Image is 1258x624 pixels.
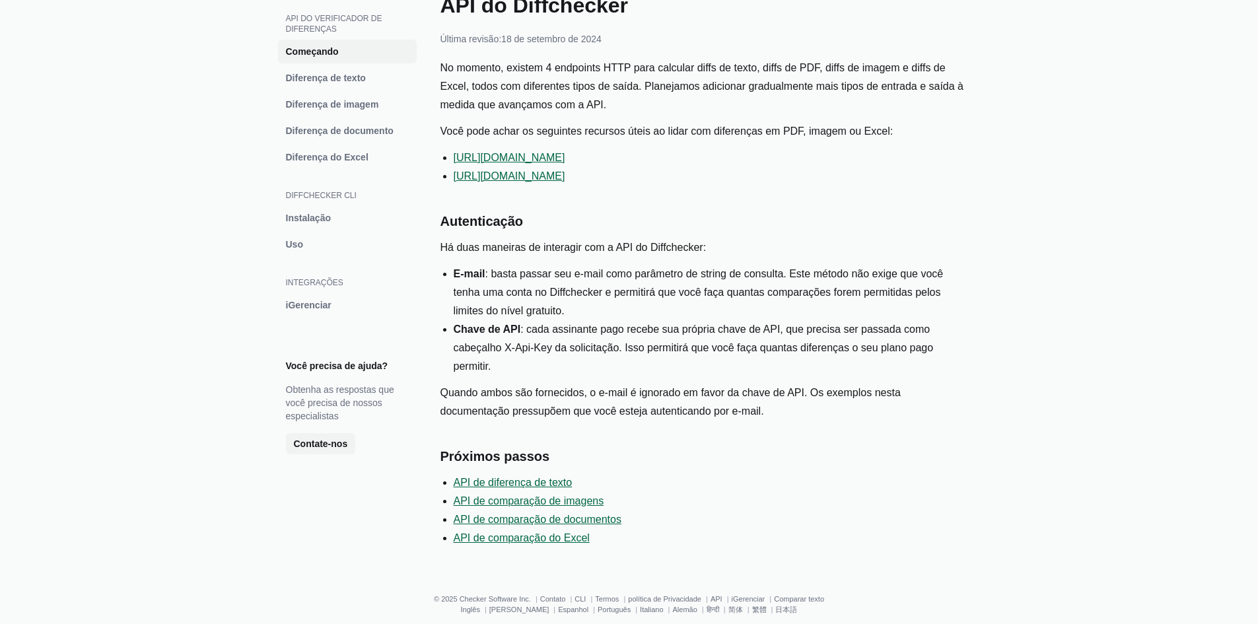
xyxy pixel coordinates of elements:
a: Italiano [640,606,663,613]
a: Começando [278,40,417,63]
a: 繁體 [752,606,767,613]
a: API de comparação do Excel [454,532,590,543]
a: política de Privacidade [628,595,701,603]
a: Alemão [672,606,697,613]
font: Última revisão: [440,34,502,44]
font: Quando ambos são fornecidos, o e-mail é ignorado em favor da chave de API. Os exemplos nesta docu... [440,387,901,417]
a: API [711,595,722,603]
font: iGerenciar [286,300,332,310]
font: © 2025 Checker Software Inc. [434,595,531,603]
a: [URL][DOMAIN_NAME] [454,152,565,163]
a: Diferença do Excel [278,145,417,169]
a: 简体 [728,606,743,613]
font: Obtenha as respostas que você precisa de nossos especialistas [286,384,394,421]
a: Espanhol [558,606,588,613]
font: Diferença de documento [286,125,394,136]
font: Há duas maneiras de interagir com a API do Diffchecker: [440,242,707,253]
font: Chave de API [454,324,521,335]
font: Diferença de texto [286,73,366,83]
a: हिन्दी [707,606,719,613]
a: Diferença de imagem [278,92,417,116]
a: Diferença de texto [278,66,417,90]
font: integrações [286,278,343,287]
a: Uso [278,232,417,256]
a: Comparar texto [774,595,824,603]
font: Instalação [286,213,331,223]
font: No momento, existem 4 endpoints HTTP para calcular diffs de texto, diffs de PDF, diffs de imagem ... [440,62,963,110]
a: [URL][DOMAIN_NAME] [454,170,565,182]
font: : basta passar seu e-mail como parâmetro de string de consulta. Este método não exige que você te... [454,268,944,316]
a: 日本語 [775,606,797,613]
font: E-mail [454,268,485,279]
font: Você pode achar os seguintes recursos úteis ao lidar com diferenças em PDF, imagem ou Excel: [440,125,893,137]
a: iGerenciar [732,595,765,603]
font: Você precisa de ajuda? [286,361,388,371]
font: diffchecker cli [286,191,357,200]
font: Próximos passos [440,449,550,464]
a: Português [598,606,631,613]
font: Diferença de imagem [286,99,379,110]
a: iGerenciar [278,293,417,317]
a: Instalação [278,206,417,230]
font: : cada assinante pago recebe sua própria chave de API, que precisa ser passada como cabeçalho X-A... [454,324,934,372]
font: Começando [286,46,339,57]
a: Diferença de documento [278,119,417,143]
a: [PERSON_NAME] [489,606,549,613]
a: Termos [595,595,619,603]
font: API do verificador de diferenças [286,14,382,34]
a: API de comparação de imagens [454,495,604,506]
font: Diferença do Excel [286,152,368,162]
font: Contate-nos [294,438,348,449]
a: Contate-nos [286,433,356,454]
a: Contato [540,595,566,603]
a: API de diferença de texto [454,477,573,488]
a: API de comparação de documentos [454,514,621,525]
font: Autenticação [440,214,524,228]
font: Uso [286,239,303,250]
a: CLI [575,595,586,603]
font: 18 de setembro de 2024 [501,34,602,44]
a: Inglês [461,606,480,613]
